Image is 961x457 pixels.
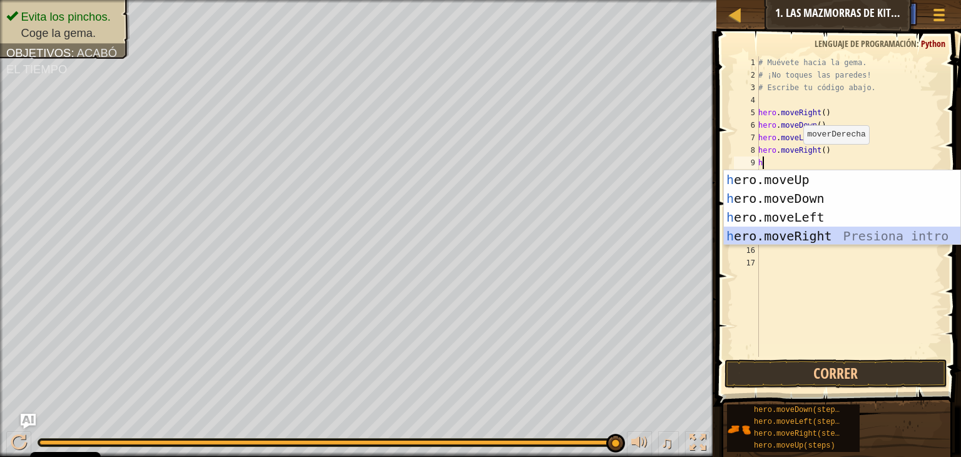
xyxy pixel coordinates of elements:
button: Ask AI [21,414,36,429]
button: Mostrar menú del juego [923,3,955,32]
li: Coge la gema. [6,25,120,41]
span: Ask AI [844,7,865,19]
span: Consejos [878,7,911,19]
button: ♫ [658,431,679,457]
li: Evita los pinchos. [6,9,120,25]
div: 5 [734,106,759,119]
div: 17 [734,257,759,269]
div: 16 [734,244,759,257]
span: hero.moveUp(steps) [754,441,835,450]
span: Objetivos [6,46,71,59]
div: 1 [734,56,759,69]
span: Lenguaje de programación [815,38,917,49]
img: portrait.png [727,418,751,441]
code: moverDerecha [807,130,866,139]
span: hero.moveLeft(steps) [754,418,844,426]
button: Correr [725,359,947,388]
span: Python [921,38,945,49]
div: 2 [734,69,759,81]
button: Ask AI [838,3,872,26]
span: hero.moveRight(steps) [754,429,848,438]
div: 7 [734,131,759,144]
span: : [917,38,921,49]
span: Coge la gema. [21,26,96,39]
button: Ctrl + P: Play [6,431,31,457]
div: 9 [734,157,759,169]
span: Evita los pinchos. [21,10,110,23]
button: Ajustar volúmen [627,431,652,457]
span: : [71,46,76,59]
span: hero.moveDown(steps) [754,406,844,414]
div: 10 [734,169,759,182]
span: Acabó el tiempo [6,46,117,76]
div: 3 [734,81,759,94]
div: 8 [734,144,759,157]
span: ♫ [661,433,673,452]
button: Alterna pantalla completa. [685,431,710,457]
div: 6 [734,119,759,131]
div: 4 [734,94,759,106]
